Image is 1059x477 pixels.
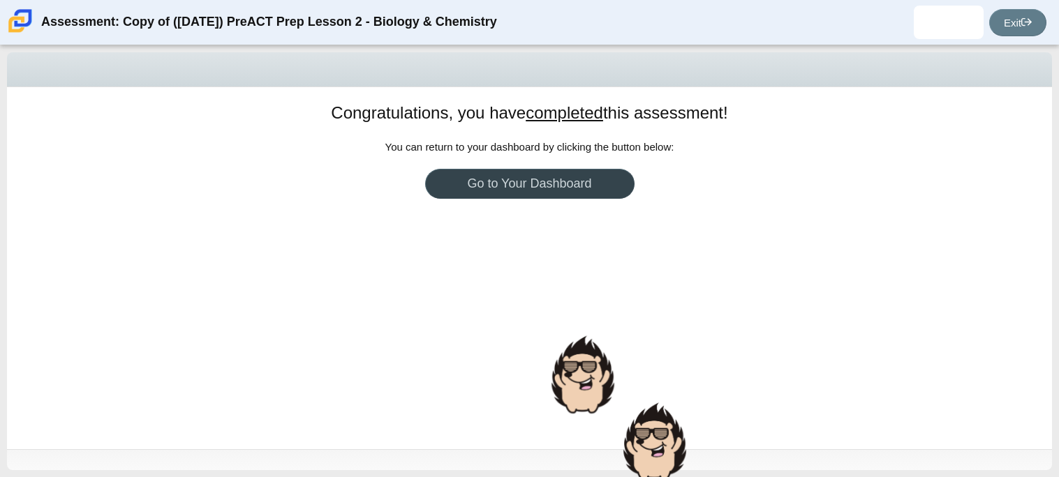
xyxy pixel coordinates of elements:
u: completed [526,103,603,122]
h1: Congratulations, you have this assessment! [331,101,727,125]
img: Carmen School of Science & Technology [6,6,35,36]
a: Go to Your Dashboard [425,169,635,199]
div: Assessment: Copy of ([DATE]) PreACT Prep Lesson 2 - Biology & Chemistry [41,6,497,39]
a: Carmen School of Science & Technology [6,26,35,38]
a: Exit [989,9,1046,36]
img: jisel.gomez.wmtMEl [938,11,960,33]
span: You can return to your dashboard by clicking the button below: [385,141,674,153]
